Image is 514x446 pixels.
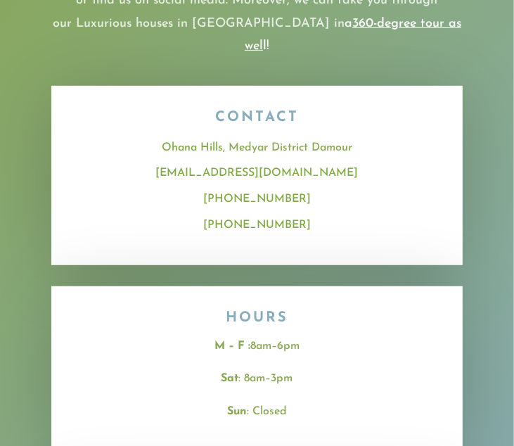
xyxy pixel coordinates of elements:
[203,193,311,205] a: [PHONE_NUMBER]
[203,219,311,231] a: [PHONE_NUMBER]
[155,167,358,179] a: [EMAIL_ADDRESS][DOMAIN_NAME]
[221,373,238,384] strong: Sat
[245,18,461,53] span: 360-degree tour as wel
[215,110,299,125] span: CONTACT
[227,406,287,417] span: : Closed
[226,311,288,325] span: Hours
[221,373,293,384] span: : 8am–3pm
[227,406,247,417] strong: Sun
[245,18,461,53] span: a
[162,142,223,153] a: Ohana Hills
[214,340,250,352] strong: M – F :
[162,142,352,153] span: , Medyar District Damour
[214,340,300,352] span: 8am–6pm
[245,18,461,53] a: 360-degree tour as well!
